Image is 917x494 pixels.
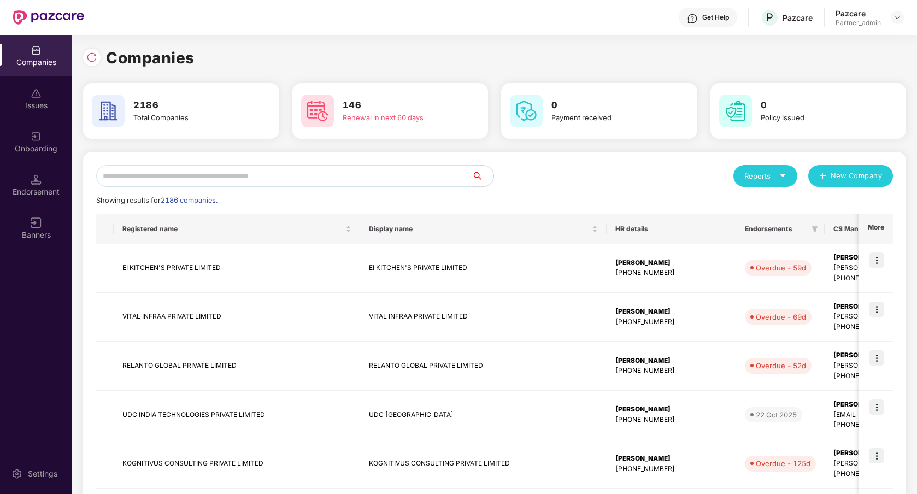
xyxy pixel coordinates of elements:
[551,98,667,113] h3: 0
[31,217,42,228] img: svg+xml;base64,PHN2ZyB3aWR0aD0iMTYiIGhlaWdodD0iMTYiIHZpZXdCb3g9IjAgMCAxNiAxNiIgZmlsbD0ibm9uZSIgeG...
[783,13,813,23] div: Pazcare
[893,13,902,22] img: svg+xml;base64,PHN2ZyBpZD0iRHJvcGRvd24tMzJ4MzIiIHhtbG5zPSJodHRwOi8vd3d3LnczLm9yZy8yMDAwL3N2ZyIgd2...
[615,464,727,474] div: [PHONE_NUMBER]
[471,165,494,187] button: search
[343,98,458,113] h3: 146
[615,268,727,278] div: [PHONE_NUMBER]
[615,258,727,268] div: [PERSON_NAME]
[812,226,818,232] span: filter
[122,225,343,233] span: Registered name
[13,10,84,25] img: New Pazcare Logo
[615,454,727,464] div: [PERSON_NAME]
[133,98,249,113] h3: 2186
[551,113,667,123] div: Payment received
[819,172,826,181] span: plus
[114,391,360,440] td: UDC INDIA TECHNOLOGIES PRIVATE LIMITED
[756,262,806,273] div: Overdue - 59d
[31,131,42,142] img: svg+xml;base64,PHN2ZyB3aWR0aD0iMjAiIGhlaWdodD0iMjAiIHZpZXdCb3g9IjAgMCAyMCAyMCIgZmlsbD0ibm9uZSIgeG...
[756,311,806,322] div: Overdue - 69d
[607,214,736,244] th: HR details
[615,356,727,366] div: [PERSON_NAME]
[96,196,218,204] span: Showing results for
[360,439,607,489] td: KOGNITIVUS CONSULTING PRIVATE LIMITED
[471,172,493,180] span: search
[869,448,884,463] img: icon
[779,172,786,179] span: caret-down
[31,45,42,56] img: svg+xml;base64,PHN2ZyBpZD0iQ29tcGFuaWVzIiB4bWxucz0iaHR0cDovL3d3dy53My5vcmcvMjAwMC9zdmciIHdpZHRoPS...
[360,342,607,391] td: RELANTO GLOBAL PRIVATE LIMITED
[25,468,61,479] div: Settings
[809,222,820,236] span: filter
[756,360,806,371] div: Overdue - 52d
[744,170,786,181] div: Reports
[510,95,543,127] img: svg+xml;base64,PHN2ZyB4bWxucz0iaHR0cDovL3d3dy53My5vcmcvMjAwMC9zdmciIHdpZHRoPSI2MCIgaGVpZ2h0PSI2MC...
[360,293,607,342] td: VITAL INFRAA PRIVATE LIMITED
[86,52,97,63] img: svg+xml;base64,PHN2ZyBpZD0iUmVsb2FkLTMyeDMyIiB4bWxucz0iaHR0cDovL3d3dy53My5vcmcvMjAwMC9zdmciIHdpZH...
[114,244,360,293] td: EI KITCHEN'S PRIVATE LIMITED
[106,46,195,70] h1: Companies
[615,415,727,425] div: [PHONE_NUMBER]
[808,165,893,187] button: plusNew Company
[360,391,607,440] td: UDC [GEOGRAPHIC_DATA]
[360,214,607,244] th: Display name
[31,174,42,185] img: svg+xml;base64,PHN2ZyB3aWR0aD0iMTQuNSIgaGVpZ2h0PSIxNC41IiB2aWV3Qm94PSIwIDAgMTYgMTYiIGZpbGw9Im5vbm...
[114,214,360,244] th: Registered name
[756,409,797,420] div: 22 Oct 2025
[133,113,249,123] div: Total Companies
[831,170,883,181] span: New Company
[702,13,729,22] div: Get Help
[745,225,807,233] span: Endorsements
[869,350,884,366] img: icon
[859,214,893,244] th: More
[869,252,884,268] img: icon
[719,95,752,127] img: svg+xml;base64,PHN2ZyB4bWxucz0iaHR0cDovL3d3dy53My5vcmcvMjAwMC9zdmciIHdpZHRoPSI2MCIgaGVpZ2h0PSI2MC...
[766,11,773,24] span: P
[761,98,877,113] h3: 0
[11,468,22,479] img: svg+xml;base64,PHN2ZyBpZD0iU2V0dGluZy0yMHgyMCIgeG1sbnM9Imh0dHA6Ly93d3cudzMub3JnLzIwMDAvc3ZnIiB3aW...
[343,113,458,123] div: Renewal in next 60 days
[114,439,360,489] td: KOGNITIVUS CONSULTING PRIVATE LIMITED
[615,307,727,317] div: [PERSON_NAME]
[360,244,607,293] td: EI KITCHEN'S PRIVATE LIMITED
[92,95,125,127] img: svg+xml;base64,PHN2ZyB4bWxucz0iaHR0cDovL3d3dy53My5vcmcvMjAwMC9zdmciIHdpZHRoPSI2MCIgaGVpZ2h0PSI2MC...
[114,293,360,342] td: VITAL INFRAA PRIVATE LIMITED
[615,366,727,376] div: [PHONE_NUMBER]
[114,342,360,391] td: RELANTO GLOBAL PRIVATE LIMITED
[836,19,881,27] div: Partner_admin
[369,225,590,233] span: Display name
[615,317,727,327] div: [PHONE_NUMBER]
[836,8,881,19] div: Pazcare
[161,196,218,204] span: 2186 companies.
[761,113,877,123] div: Policy issued
[869,302,884,317] img: icon
[869,399,884,415] img: icon
[615,404,727,415] div: [PERSON_NAME]
[31,88,42,99] img: svg+xml;base64,PHN2ZyBpZD0iSXNzdWVzX2Rpc2FibGVkIiB4bWxucz0iaHR0cDovL3d3dy53My5vcmcvMjAwMC9zdmciIH...
[756,458,810,469] div: Overdue - 125d
[687,13,698,24] img: svg+xml;base64,PHN2ZyBpZD0iSGVscC0zMngzMiIgeG1sbnM9Imh0dHA6Ly93d3cudzMub3JnLzIwMDAvc3ZnIiB3aWR0aD...
[301,95,334,127] img: svg+xml;base64,PHN2ZyB4bWxucz0iaHR0cDovL3d3dy53My5vcmcvMjAwMC9zdmciIHdpZHRoPSI2MCIgaGVpZ2h0PSI2MC...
